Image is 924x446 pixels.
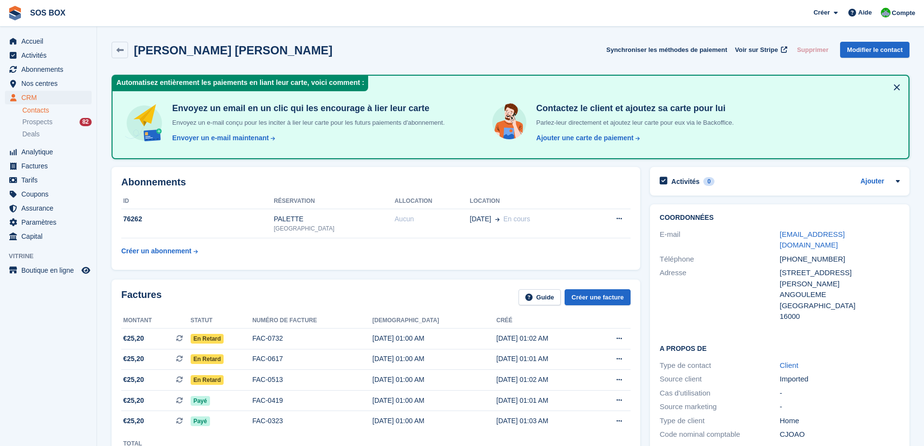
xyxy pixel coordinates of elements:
[780,361,798,369] a: Client
[660,229,779,251] div: E-mail
[5,201,92,215] a: menu
[5,187,92,201] a: menu
[124,103,164,143] img: send-email-b5881ef4c8f827a638e46e229e590028c7e36e3a6c99d2365469aff88783de13.svg
[470,214,491,224] span: [DATE]
[121,246,192,256] div: Créer un abonnement
[373,416,496,426] div: [DATE] 01:00 AM
[395,194,470,209] th: Allocation
[660,254,779,265] div: Téléphone
[660,415,779,427] div: Type de client
[121,177,631,188] h2: Abonnements
[858,8,872,17] span: Aide
[660,401,779,413] div: Source marketing
[660,267,779,322] div: Adresse
[813,8,830,17] span: Créer
[5,230,92,243] a: menu
[21,215,80,229] span: Paramètres
[274,194,394,209] th: Réservation
[252,333,373,344] div: FAC-0732
[780,311,900,322] div: 16000
[660,429,779,440] div: Code nominal comptable
[123,396,144,406] span: €25,20
[881,8,891,17] img: Fabrice
[860,176,884,187] a: Ajouter
[80,118,92,126] div: 82
[780,254,900,265] div: [PHONE_NUMBER]
[536,133,634,143] div: Ajouter une carte de paiement
[191,396,210,406] span: Payé
[9,251,97,261] span: Vitrine
[123,375,144,385] span: €25,20
[26,5,69,21] a: SOS BOX
[21,173,80,187] span: Tarifs
[121,289,162,305] h2: Factures
[5,264,92,277] a: menu
[533,118,734,128] p: Parlez-leur directement et ajoutez leur carte pour eux via le Backoffice.
[252,396,373,406] div: FAC-0419
[80,264,92,276] a: Boutique d'aperçu
[780,429,900,440] div: CJOAO
[470,194,590,209] th: Location
[565,289,631,305] a: Créer une facture
[780,401,900,413] div: -
[22,117,92,127] a: Prospects 82
[191,313,253,329] th: Statut
[191,354,224,364] span: En retard
[533,133,641,143] a: Ajouter une carte de paiement
[373,354,496,364] div: [DATE] 01:00 AM
[21,49,80,62] span: Activités
[21,145,80,159] span: Analytique
[191,375,224,385] span: En retard
[21,34,80,48] span: Accueil
[731,42,789,58] a: Voir sur Stripe
[21,230,80,243] span: Capital
[496,333,593,344] div: [DATE] 01:02 AM
[21,91,80,104] span: CRM
[5,49,92,62] a: menu
[121,242,198,260] a: Créer un abonnement
[660,374,779,385] div: Source client
[123,416,144,426] span: €25,20
[5,145,92,159] a: menu
[496,396,593,406] div: [DATE] 01:01 AM
[134,44,332,57] h2: [PERSON_NAME] [PERSON_NAME]
[113,76,368,91] div: Automatisez entièrement les paiements en liant leur carte, voici comment :
[172,133,269,143] div: Envoyer un e-mail maintenant
[496,313,593,329] th: Créé
[5,91,92,104] a: menu
[373,375,496,385] div: [DATE] 01:00 AM
[123,333,144,344] span: €25,20
[703,177,714,186] div: 0
[780,300,900,312] div: [GEOGRAPHIC_DATA]
[892,8,915,18] span: Compte
[660,388,779,399] div: Cas d'utilisation
[21,187,80,201] span: Coupons
[780,267,900,289] div: [STREET_ADDRESS][PERSON_NAME]
[5,77,92,90] a: menu
[252,313,373,329] th: Numéro de facture
[21,264,80,277] span: Boutique en ligne
[121,214,274,224] div: 76262
[793,42,832,58] button: Supprimer
[21,63,80,76] span: Abonnements
[274,224,394,233] div: [GEOGRAPHIC_DATA]
[533,103,734,114] h4: Contactez le client et ajoutez sa carte pour lui
[496,375,593,385] div: [DATE] 01:02 AM
[22,117,52,127] span: Prospects
[21,77,80,90] span: Nos centres
[5,215,92,229] a: menu
[660,360,779,371] div: Type de contact
[252,354,373,364] div: FAC-0617
[21,159,80,173] span: Factures
[121,194,274,209] th: ID
[5,63,92,76] a: menu
[21,201,80,215] span: Assurance
[780,289,900,300] div: ANGOULEME
[373,396,496,406] div: [DATE] 01:00 AM
[496,416,593,426] div: [DATE] 01:03 AM
[660,343,900,353] h2: A propos de
[22,130,40,139] span: Deals
[22,129,92,139] a: Deals
[660,214,900,222] h2: Coordonnées
[8,6,22,20] img: stora-icon-8386f47178a22dfd0bd8f6a31ec36ba5ce8667c1dd55bd0f319d3a0aa187defe.svg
